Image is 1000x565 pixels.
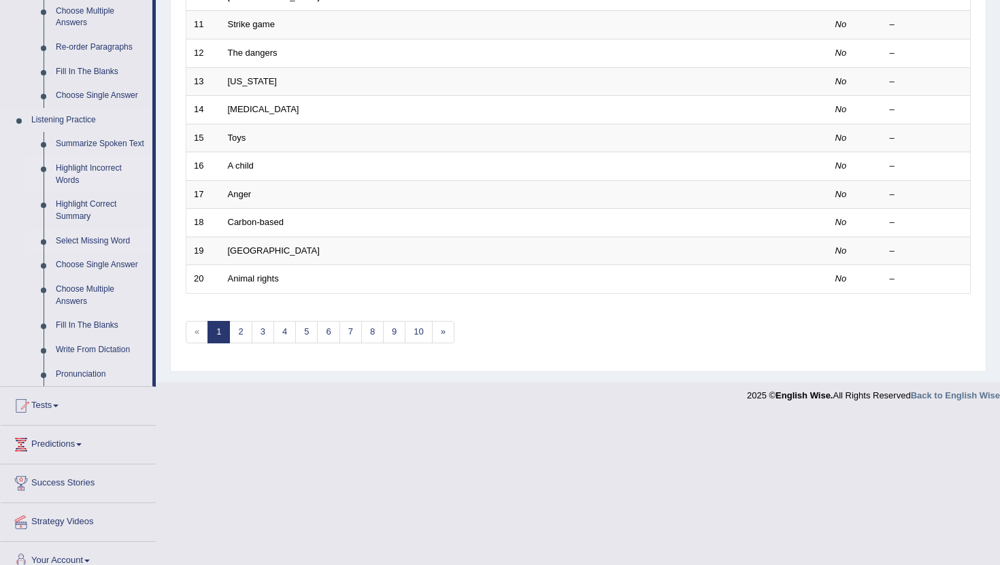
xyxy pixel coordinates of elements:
[339,321,362,343] a: 7
[835,104,847,114] em: No
[295,321,318,343] a: 5
[432,321,454,343] a: »
[50,338,152,362] a: Write From Dictation
[835,133,847,143] em: No
[835,48,847,58] em: No
[186,39,220,67] td: 12
[186,67,220,96] td: 13
[186,237,220,265] td: 19
[50,60,152,84] a: Fill In The Blanks
[835,76,847,86] em: No
[890,160,963,173] div: –
[228,245,320,256] a: [GEOGRAPHIC_DATA]
[228,189,252,199] a: Anger
[228,104,299,114] a: [MEDICAL_DATA]
[835,245,847,256] em: No
[835,160,847,171] em: No
[1,426,156,460] a: Predictions
[890,132,963,145] div: –
[317,321,339,343] a: 6
[186,152,220,181] td: 16
[1,464,156,498] a: Success Stories
[890,216,963,229] div: –
[50,253,152,277] a: Choose Single Answer
[50,362,152,387] a: Pronunciation
[228,19,275,29] a: Strike game
[50,192,152,228] a: Highlight Correct Summary
[890,188,963,201] div: –
[186,96,220,124] td: 14
[50,132,152,156] a: Summarize Spoken Text
[50,35,152,60] a: Re-order Paragraphs
[186,11,220,39] td: 11
[361,321,384,343] a: 8
[835,189,847,199] em: No
[890,273,963,286] div: –
[252,321,274,343] a: 3
[228,48,278,58] a: The dangers
[1,503,156,537] a: Strategy Videos
[890,47,963,60] div: –
[835,217,847,227] em: No
[228,273,279,284] a: Animal rights
[776,390,833,400] strong: English Wise.
[835,273,847,284] em: No
[186,209,220,237] td: 18
[50,277,152,313] a: Choose Multiple Answers
[229,321,252,343] a: 2
[186,321,208,343] span: «
[273,321,296,343] a: 4
[228,160,254,171] a: A child
[50,313,152,338] a: Fill In The Blanks
[228,133,246,143] a: Toys
[1,387,156,421] a: Tests
[890,75,963,88] div: –
[186,265,220,294] td: 20
[890,103,963,116] div: –
[207,321,230,343] a: 1
[835,19,847,29] em: No
[25,108,152,133] a: Listening Practice
[50,156,152,192] a: Highlight Incorrect Words
[186,180,220,209] td: 17
[890,245,963,258] div: –
[383,321,405,343] a: 9
[911,390,1000,400] a: Back to English Wise
[186,124,220,152] td: 15
[405,321,432,343] a: 10
[890,18,963,31] div: –
[50,84,152,108] a: Choose Single Answer
[228,217,284,227] a: Carbon-based
[747,382,1000,402] div: 2025 © All Rights Reserved
[50,229,152,254] a: Select Missing Word
[228,76,277,86] a: [US_STATE]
